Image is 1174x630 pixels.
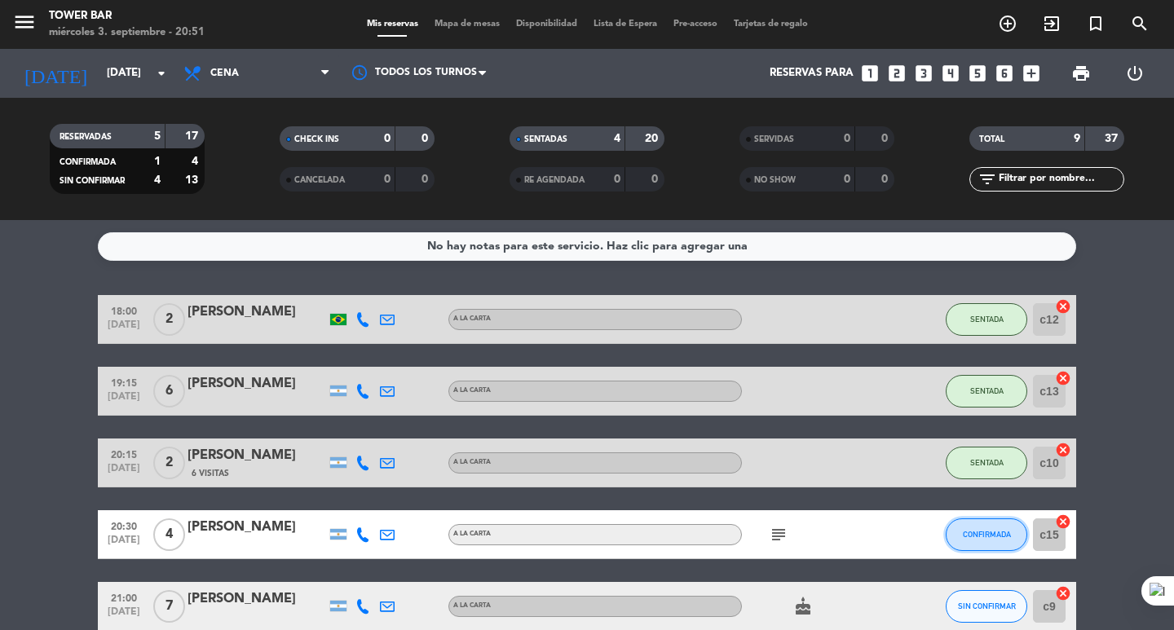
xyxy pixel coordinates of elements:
[384,133,391,144] strong: 0
[508,20,585,29] span: Disponibilidad
[104,463,144,482] span: [DATE]
[421,174,431,185] strong: 0
[946,447,1027,479] button: SENTADA
[104,391,144,410] span: [DATE]
[453,602,491,609] span: A LA CARTA
[152,64,171,83] i: arrow_drop_down
[12,55,99,91] i: [DATE]
[153,447,185,479] span: 2
[585,20,665,29] span: Lista de Espera
[1055,370,1071,386] i: cancel
[104,535,144,553] span: [DATE]
[453,459,491,465] span: A LA CARTA
[979,135,1004,143] span: TOTAL
[614,133,620,144] strong: 4
[104,588,144,606] span: 21:00
[104,606,144,625] span: [DATE]
[886,63,907,84] i: looks_two
[970,386,1004,395] span: SENTADA
[104,301,144,319] span: 18:00
[1055,585,1071,601] i: cancel
[1130,14,1150,33] i: search
[1055,298,1071,315] i: cancel
[958,601,1016,610] span: SIN CONFIRMAR
[359,20,426,29] span: Mis reservas
[859,63,880,84] i: looks_one
[524,176,585,184] span: RE AGENDADA
[453,387,491,394] span: A LA CARTA
[1125,64,1145,83] i: power_settings_new
[994,63,1015,84] i: looks_6
[188,588,326,610] div: [PERSON_NAME]
[188,517,326,538] div: [PERSON_NAME]
[426,20,508,29] span: Mapa de mesas
[913,63,934,84] i: looks_3
[1108,49,1162,98] div: LOG OUT
[185,130,201,142] strong: 17
[963,530,1011,539] span: CONFIRMADA
[998,14,1017,33] i: add_circle_outline
[1021,63,1042,84] i: add_box
[970,458,1004,467] span: SENTADA
[978,170,997,189] i: filter_list
[844,133,850,144] strong: 0
[210,68,239,79] span: Cena
[769,525,788,544] i: subject
[970,315,1004,324] span: SENTADA
[104,319,144,338] span: [DATE]
[645,133,661,144] strong: 20
[188,445,326,466] div: [PERSON_NAME]
[427,237,748,256] div: No hay notas para este servicio. Haz clic para agregar una
[1105,133,1121,144] strong: 37
[153,518,185,551] span: 4
[946,590,1027,623] button: SIN CONFIRMAR
[997,170,1123,188] input: Filtrar por nombre...
[881,133,891,144] strong: 0
[844,174,850,185] strong: 0
[49,8,205,24] div: Tower Bar
[1086,14,1106,33] i: turned_in_not
[12,10,37,34] i: menu
[1055,442,1071,458] i: cancel
[524,135,567,143] span: SENTADAS
[154,130,161,142] strong: 5
[726,20,816,29] span: Tarjetas de regalo
[60,133,112,141] span: RESERVADAS
[1074,133,1080,144] strong: 9
[770,67,854,80] span: Reservas para
[967,63,988,84] i: looks_5
[946,518,1027,551] button: CONFIRMADA
[60,177,125,185] span: SIN CONFIRMAR
[153,303,185,336] span: 2
[453,315,491,322] span: A LA CARTA
[188,373,326,394] div: [PERSON_NAME]
[614,174,620,185] strong: 0
[665,20,726,29] span: Pre-acceso
[421,133,431,144] strong: 0
[154,156,161,167] strong: 1
[946,303,1027,336] button: SENTADA
[881,174,891,185] strong: 0
[946,375,1027,408] button: SENTADA
[188,302,326,323] div: [PERSON_NAME]
[294,135,339,143] span: CHECK INS
[754,135,794,143] span: SERVIDAS
[12,10,37,40] button: menu
[153,590,185,623] span: 7
[1071,64,1091,83] span: print
[754,176,796,184] span: NO SHOW
[793,597,813,616] i: cake
[104,444,144,463] span: 20:15
[153,375,185,408] span: 6
[104,372,144,391] span: 19:15
[60,158,116,166] span: CONFIRMADA
[940,63,961,84] i: looks_4
[1055,513,1071,530] i: cancel
[154,174,161,186] strong: 4
[384,174,391,185] strong: 0
[192,467,229,480] span: 6 Visitas
[192,156,201,167] strong: 4
[651,174,661,185] strong: 0
[294,176,345,184] span: CANCELADA
[49,24,205,41] div: miércoles 3. septiembre - 20:51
